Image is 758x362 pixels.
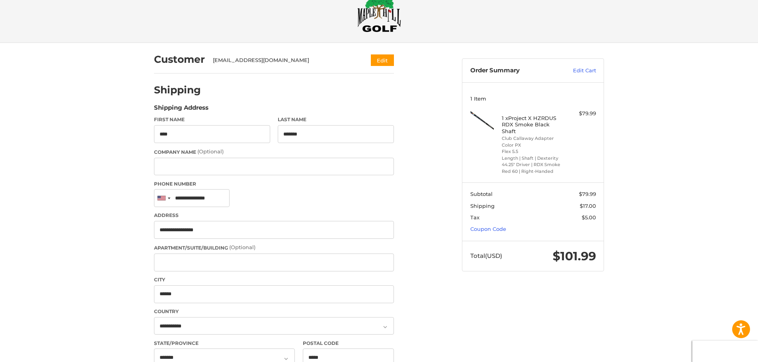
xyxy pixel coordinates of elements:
legend: Shipping Address [154,103,208,116]
span: Subtotal [470,191,493,197]
small: (Optional) [197,148,224,155]
h2: Shipping [154,84,201,96]
li: Color PX [502,142,563,149]
label: Company Name [154,148,394,156]
label: Apartment/Suite/Building [154,244,394,252]
label: Postal Code [303,340,394,347]
span: $17.00 [580,203,596,209]
h3: 1 Item [470,95,596,102]
h2: Customer [154,53,205,66]
span: $79.99 [579,191,596,197]
div: [EMAIL_ADDRESS][DOMAIN_NAME] [213,56,356,64]
label: State/Province [154,340,295,347]
a: Coupon Code [470,226,506,232]
span: Tax [470,214,479,221]
li: Club Callaway Adapter [502,135,563,142]
label: First Name [154,116,270,123]
span: Shipping [470,203,495,209]
a: Edit Cart [556,67,596,75]
label: Last Name [278,116,394,123]
label: Country [154,308,394,315]
small: (Optional) [229,244,255,250]
label: Phone Number [154,180,394,188]
label: City [154,276,394,283]
label: Address [154,212,394,219]
li: Length | Shaft | Dexterity 44.25" Driver | RDX Smoke Red 60 | Right-Handed [502,155,563,175]
h3: Order Summary [470,67,556,75]
button: Edit [371,54,394,66]
iframe: Google Customer Reviews [692,341,758,362]
span: $101.99 [553,249,596,263]
span: $5.00 [582,214,596,221]
span: Total (USD) [470,252,502,259]
div: United States: +1 [154,190,173,207]
li: Flex 5.5 [502,148,563,155]
div: $79.99 [565,110,596,118]
h4: 1 x Project X HZRDUS RDX Smoke Black Shaft [502,115,563,134]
